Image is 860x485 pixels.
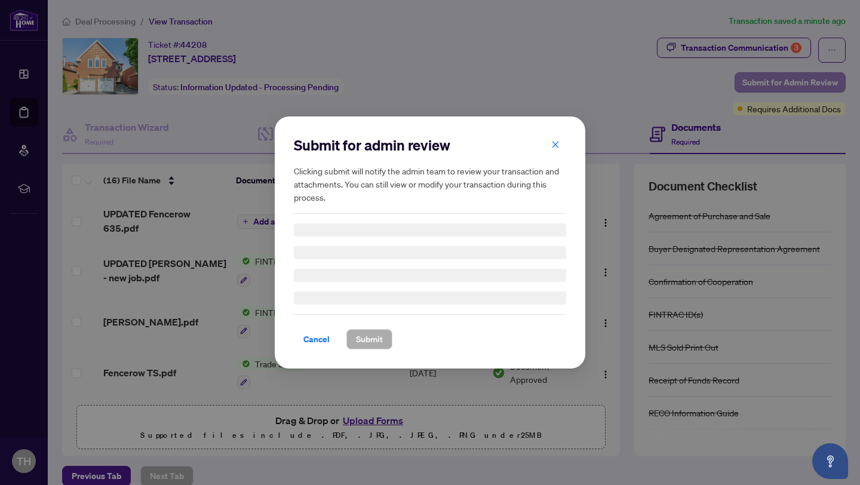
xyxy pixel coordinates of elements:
[294,136,566,155] h2: Submit for admin review
[294,329,339,349] button: Cancel
[303,330,330,349] span: Cancel
[294,164,566,204] h5: Clicking submit will notify the admin team to review your transaction and attachments. You can st...
[551,140,560,149] span: close
[812,443,848,479] button: Open asap
[346,329,392,349] button: Submit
